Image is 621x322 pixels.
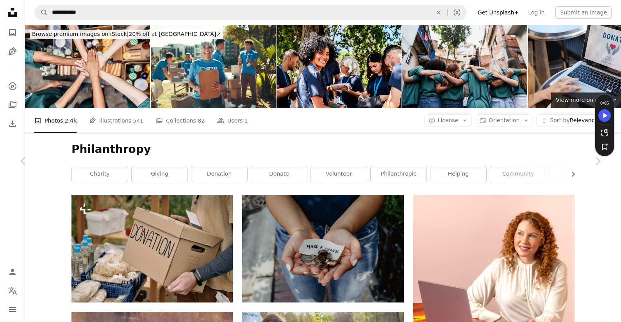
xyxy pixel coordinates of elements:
button: Language [5,283,20,299]
button: Orientation [475,114,533,127]
a: Explore [5,78,20,94]
span: Relevance [550,117,598,125]
a: Log in [523,6,549,19]
button: Submit an image [555,6,612,19]
span: Sort by [550,117,569,123]
img: Volunteers embracing outdoors [402,25,527,108]
a: Collections 82 [156,108,205,133]
img: person showing both hands with make a change note and coins [242,195,403,302]
img: Portrait of mature volunteer woman outdoors [277,25,402,108]
span: 1 [244,116,248,125]
a: Log in / Sign up [5,264,20,280]
span: 82 [198,116,205,125]
span: 541 [133,116,144,125]
a: Illustrations [5,44,20,59]
span: Browse premium images on iStock | [32,31,128,37]
button: Clear [430,5,447,20]
a: charity [72,166,128,182]
a: Next [574,124,621,199]
a: person showing both hands with make a change note and coins [242,245,403,252]
a: Collections [5,97,20,113]
a: Illustrations 541 [89,108,143,133]
button: Sort byRelevance [536,114,612,127]
img: Male volunteer holding packed donation box while standing by table with free food [71,195,233,302]
a: Browse premium images on iStock|20% off at [GEOGRAPHIC_DATA]↗ [25,25,228,44]
span: View more on iStock ↗ [556,97,616,103]
a: Get Unsplash+ [473,6,523,19]
button: Menu [5,302,20,317]
a: Male volunteer holding packed donation box while standing by table with free food [71,245,233,252]
a: philanthropic [371,166,426,182]
a: Users 1 [217,108,248,133]
a: View more on iStock↗ [551,93,621,108]
a: volunteer [311,166,367,182]
button: License [424,114,472,127]
a: donation [191,166,247,182]
span: 20% off at [GEOGRAPHIC_DATA] ↗ [32,31,221,37]
a: donate [251,166,307,182]
a: fundraising [550,166,606,182]
img: Close-up of volunteers with hands stacked during donation event outdoors [25,25,150,108]
img: Portrait, volunteers and mature woman with clipboard, charity and inventory for donations, group ... [151,25,276,108]
a: helping [430,166,486,182]
a: giving [132,166,187,182]
a: community [490,166,546,182]
button: scroll list to the right [566,166,575,182]
button: Visual search [448,5,466,20]
span: Orientation [489,117,519,123]
form: Find visuals sitewide [34,5,467,20]
span: License [438,117,459,123]
a: Download History [5,116,20,132]
a: Photos [5,25,20,41]
h1: Philanthropy [71,142,575,157]
button: Search Unsplash [35,5,48,20]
